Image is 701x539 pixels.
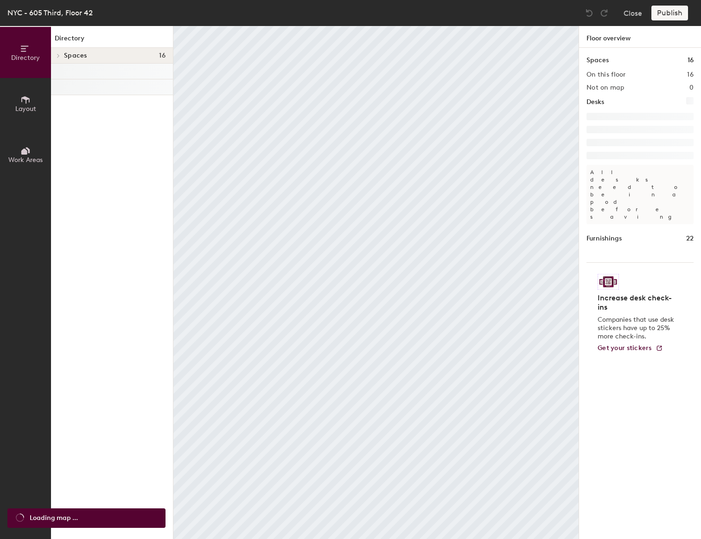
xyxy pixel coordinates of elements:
[689,84,694,91] h2: 0
[686,234,694,244] h1: 22
[11,54,40,62] span: Directory
[586,165,694,224] p: All desks need to be in a pod before saving
[624,6,642,20] button: Close
[687,71,694,78] h2: 16
[688,55,694,65] h1: 16
[579,26,701,48] h1: Floor overview
[173,26,579,539] canvas: Map
[598,344,652,352] span: Get your stickers
[598,316,677,341] p: Companies that use desk stickers have up to 25% more check-ins.
[586,97,604,107] h1: Desks
[8,156,43,164] span: Work Areas
[15,105,36,113] span: Layout
[599,8,609,18] img: Redo
[30,513,78,523] span: Loading map ...
[598,293,677,312] h4: Increase desk check-ins
[51,33,173,48] h1: Directory
[7,7,93,19] div: NYC - 605 Third, Floor 42
[585,8,594,18] img: Undo
[586,234,622,244] h1: Furnishings
[64,52,87,59] span: Spaces
[586,84,624,91] h2: Not on map
[586,71,626,78] h2: On this floor
[598,274,619,290] img: Sticker logo
[598,344,663,352] a: Get your stickers
[586,55,609,65] h1: Spaces
[159,52,166,59] span: 16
